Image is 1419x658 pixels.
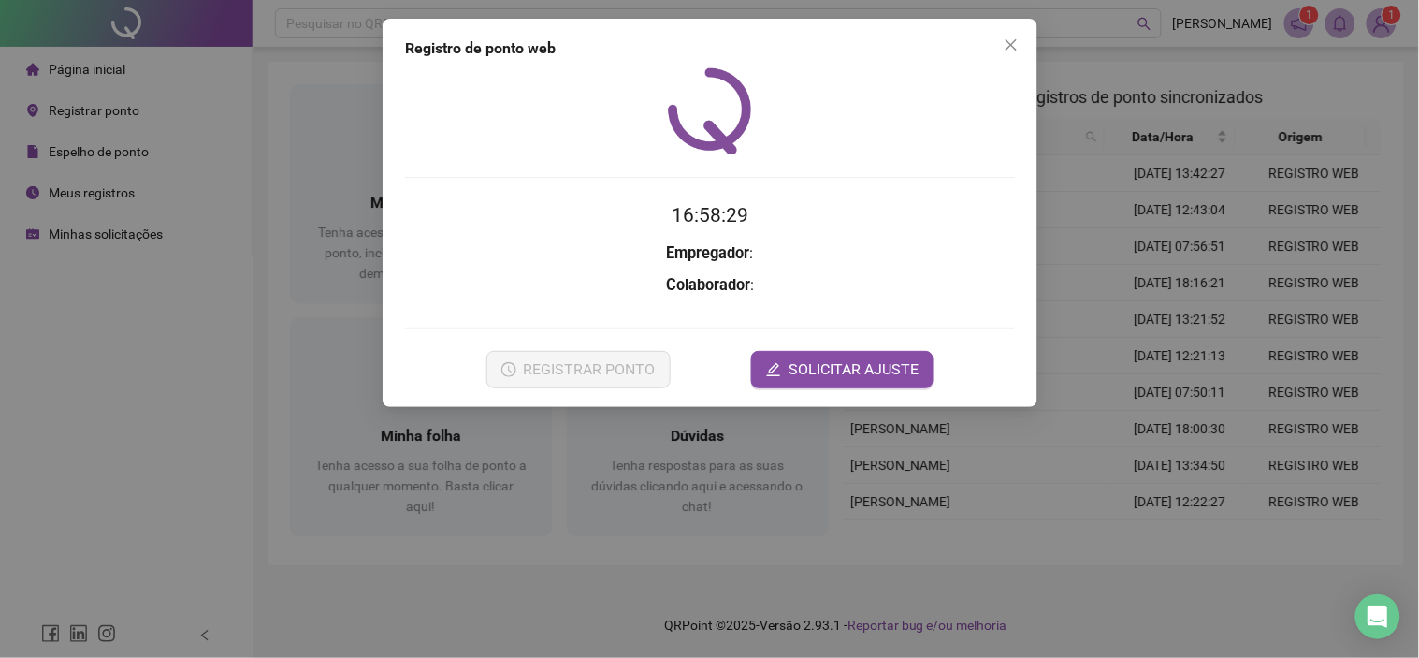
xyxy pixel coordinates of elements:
button: REGISTRAR PONTO [485,351,670,388]
span: SOLICITAR AJUSTE [789,358,919,381]
h3: : [405,273,1015,298]
strong: Empregador [666,244,749,262]
h3: : [405,241,1015,266]
span: edit [766,362,781,377]
strong: Colaborador [666,276,750,294]
time: 16:58:29 [672,204,748,227]
div: Registro de ponto web [405,37,1015,60]
div: Open Intercom Messenger [1355,594,1400,639]
img: QRPoint [668,67,752,154]
button: editSOLICITAR AJUSTE [751,351,934,388]
button: Close [996,30,1026,60]
span: close [1004,37,1019,52]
